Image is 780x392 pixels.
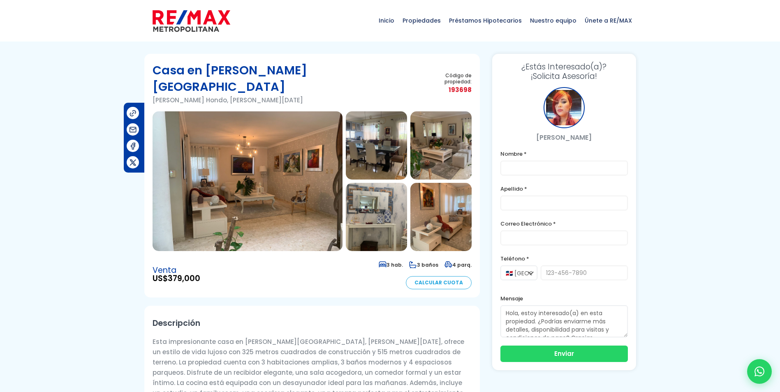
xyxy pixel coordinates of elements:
[500,254,628,264] label: Teléfono *
[410,111,472,180] img: Casa en Arroyo Hondo
[500,132,628,143] p: [PERSON_NAME]
[153,62,421,95] h1: Casa en [PERSON_NAME][GEOGRAPHIC_DATA]
[500,305,628,337] textarea: Hola, estoy interesado(a) en esta propiedad. ¿Podrías enviarme más detalles, disponibilidad para ...
[500,149,628,159] label: Nombre *
[153,95,421,105] p: [PERSON_NAME] Hondo, [PERSON_NAME][DATE]
[500,293,628,304] label: Mensaje
[379,261,403,268] span: 3 hab.
[153,274,200,283] span: US$
[500,62,628,81] h3: ¡Solicita Asesoría!
[444,261,472,268] span: 4 parq.
[420,85,471,95] span: 193698
[406,276,472,289] a: Calcular Cuota
[168,273,200,284] span: 379,000
[409,261,438,268] span: 3 baños
[544,87,585,128] div: Maricela Dominguez
[129,125,137,134] img: Compartir
[500,219,628,229] label: Correo Electrónico *
[375,8,398,33] span: Inicio
[398,8,445,33] span: Propiedades
[129,158,137,167] img: Compartir
[500,346,628,362] button: Enviar
[500,184,628,194] label: Apellido *
[129,142,137,150] img: Compartir
[410,183,472,251] img: Casa en Arroyo Hondo
[153,111,343,251] img: Casa en Arroyo Hondo
[500,62,628,71] span: ¿Estás Interesado(a)?
[153,266,200,274] span: Venta
[541,265,628,280] input: 123-456-7890
[153,9,230,33] img: remax-metropolitana-logo
[346,183,407,251] img: Casa en Arroyo Hondo
[153,314,472,332] h2: Descripción
[346,111,407,180] img: Casa en Arroyo Hondo
[581,8,636,33] span: Únete a RE/MAX
[526,8,581,33] span: Nuestro equipo
[129,109,137,118] img: Compartir
[445,8,526,33] span: Préstamos Hipotecarios
[420,72,471,85] span: Código de propiedad:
